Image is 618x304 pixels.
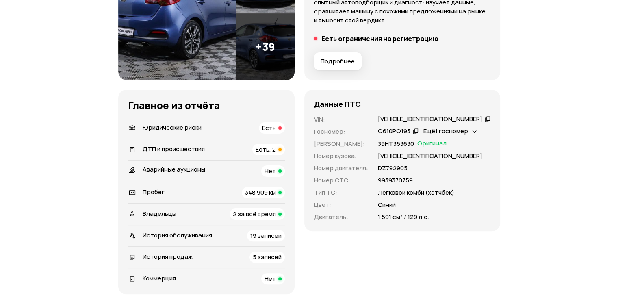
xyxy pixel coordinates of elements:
span: Проверить [284,188,316,194]
p: DZ792905 [378,164,408,173]
span: История обслуживания [143,231,212,239]
p: Номер СТС : [314,176,368,185]
h1: Проверка истории авто по VIN и госномеру [121,88,364,132]
h4: Данные ПТС [314,100,361,109]
p: [PERSON_NAME] : [314,139,368,148]
span: Проверить [298,11,331,18]
div: [VEHICLE_IDENTIFICATION_NUMBER] [378,115,482,124]
span: 348 909 км [245,188,276,197]
p: Тип ТС : [314,188,368,197]
p: Цвет : [314,200,368,209]
a: Как узнать номер [121,207,177,216]
span: Есть [262,124,276,132]
strong: Новинка [134,47,159,57]
span: Ещё 1 госномер [423,127,468,135]
h5: Больше проверок — ниже цена [170,247,303,256]
a: Помощь [390,11,414,19]
button: Узнать о возможностях [371,282,442,295]
button: Купить пакет [170,282,214,295]
span: Помощь [390,11,414,18]
span: Нет [265,274,276,283]
span: Нет [265,167,276,175]
button: Проверить [292,7,337,23]
h5: Есть ограничения на регистрацию [321,35,438,43]
span: 19 записей [250,231,282,240]
span: Владельцы [143,209,176,218]
span: 5 записей [253,253,282,261]
span: Узнать о возможностях [375,286,437,291]
div: О610РО193 [378,127,410,136]
button: Проверить [275,181,324,201]
p: [VEHICLE_IDENTIFICATION_NUMBER] [378,152,482,161]
p: У Автотеки самая полная база данных об авто с пробегом. Мы покажем ДТП, залог, ремонты, скрутку п... [121,140,325,172]
p: VIN : [314,115,368,124]
span: Подробнее [321,57,355,65]
span: Купить пакет [175,286,209,291]
span: Коммерция [143,274,176,282]
p: Номер двигателя : [314,164,368,173]
span: Аварийные аукционы [143,165,205,174]
p: Купите пакет отчётов, чтобы сэкономить до 65%. [170,260,303,278]
p: Двигатель : [314,213,368,221]
span: ДТП и происшествия [143,145,205,153]
h5: Автотека для бизнеса [371,247,503,256]
h3: Главное из отчёта [128,100,285,111]
button: Подробнее [314,52,362,70]
input: VIN, госномер, номер кузова [193,7,292,23]
p: Номер кузова : [314,152,368,161]
a: Пример отчёта [186,207,234,216]
span: Юридические риски [143,123,202,132]
p: Подготовили разные предложения — выберите подходящее. [371,260,503,278]
p: Легковой комби (хэтчбек) [378,188,454,197]
span: Ну‑ка [235,63,249,69]
input: VIN, госномер, номер кузова [121,181,276,201]
span: 2 за всё время [233,210,276,218]
p: 1 591 см³ / 129 л.с. [378,213,429,221]
p: 9939370759 [378,176,413,185]
span: Есть, 2 [256,145,276,154]
p: Госномер : [314,127,368,136]
div: [EMAIL_ADDRESS][DOMAIN_NAME] [454,11,503,18]
span: Пробег [143,188,165,196]
span: Оригинал [417,139,447,148]
span: Отчёты [420,11,442,18]
p: Синий [378,200,396,209]
h6: Узнайте пробег и скрутки [149,59,227,66]
p: 39НТ353630 [378,139,414,148]
p: Бесплатно ヽ(♡‿♡)ノ [149,67,227,73]
a: Отчёты [420,11,442,19]
span: История продаж [143,252,193,261]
